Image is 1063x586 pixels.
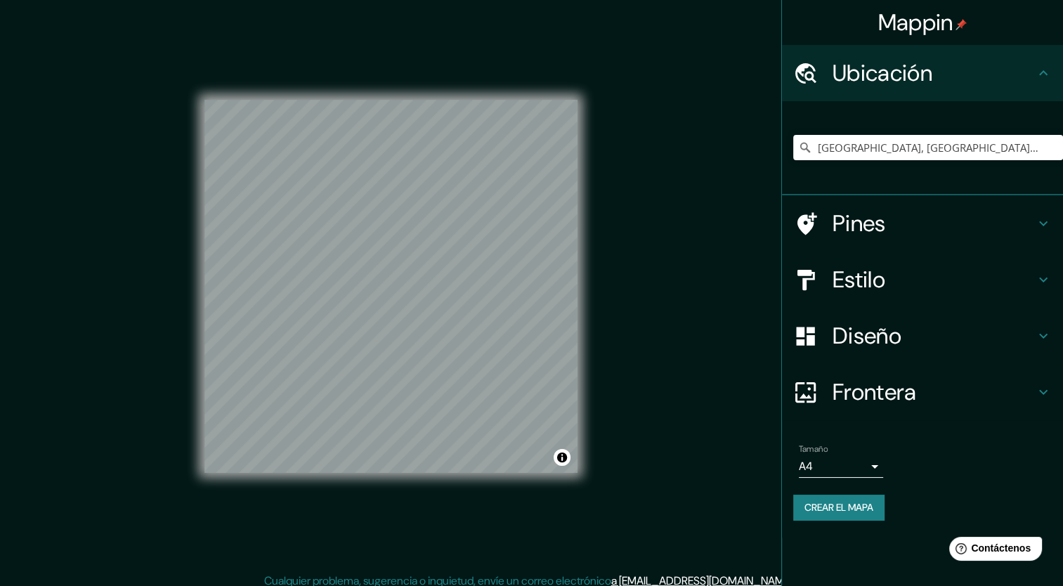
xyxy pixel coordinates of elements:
[833,266,1035,294] h4: Estilo
[204,100,578,473] canvas: Mapa
[782,252,1063,308] div: Estilo
[793,135,1063,160] input: Elige tu ciudad o área
[799,443,828,455] label: Tamaño
[554,449,570,466] button: Alternar atribución
[793,495,885,521] button: Crear el mapa
[833,322,1035,350] h4: Diseño
[956,19,967,30] img: pin-icon.png
[799,455,883,478] div: A4
[878,8,953,37] font: Mappin
[782,308,1063,364] div: Diseño
[782,195,1063,252] div: Pines
[833,378,1035,406] h4: Frontera
[833,59,1035,87] h4: Ubicación
[833,209,1035,237] h4: Pines
[782,364,1063,420] div: Frontera
[804,499,873,516] font: Crear el mapa
[938,531,1048,571] iframe: Help widget launcher
[782,45,1063,101] div: Ubicación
